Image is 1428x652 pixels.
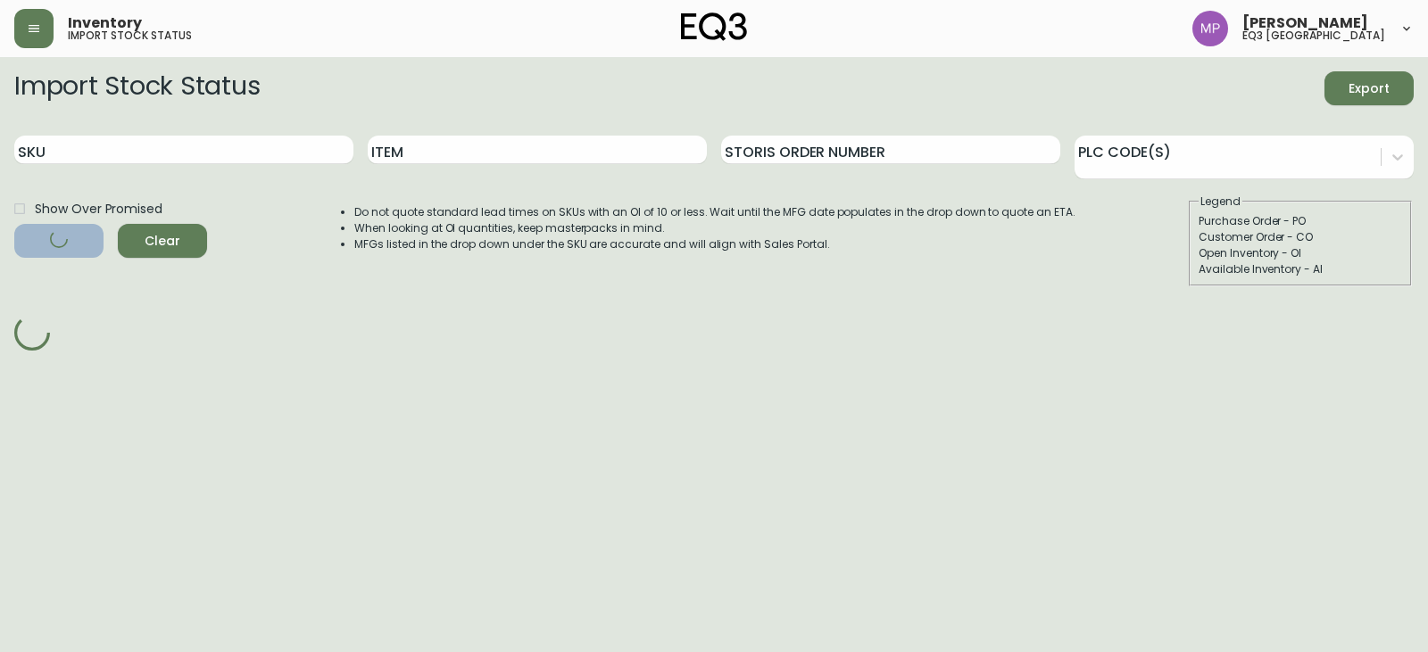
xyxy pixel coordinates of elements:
img: 898fb1fef72bdc68defcae31627d8d29 [1192,11,1228,46]
span: Inventory [68,16,142,30]
img: logo [681,12,747,41]
h5: eq3 [GEOGRAPHIC_DATA] [1242,30,1385,41]
h5: import stock status [68,30,192,41]
span: [PERSON_NAME] [1242,16,1368,30]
